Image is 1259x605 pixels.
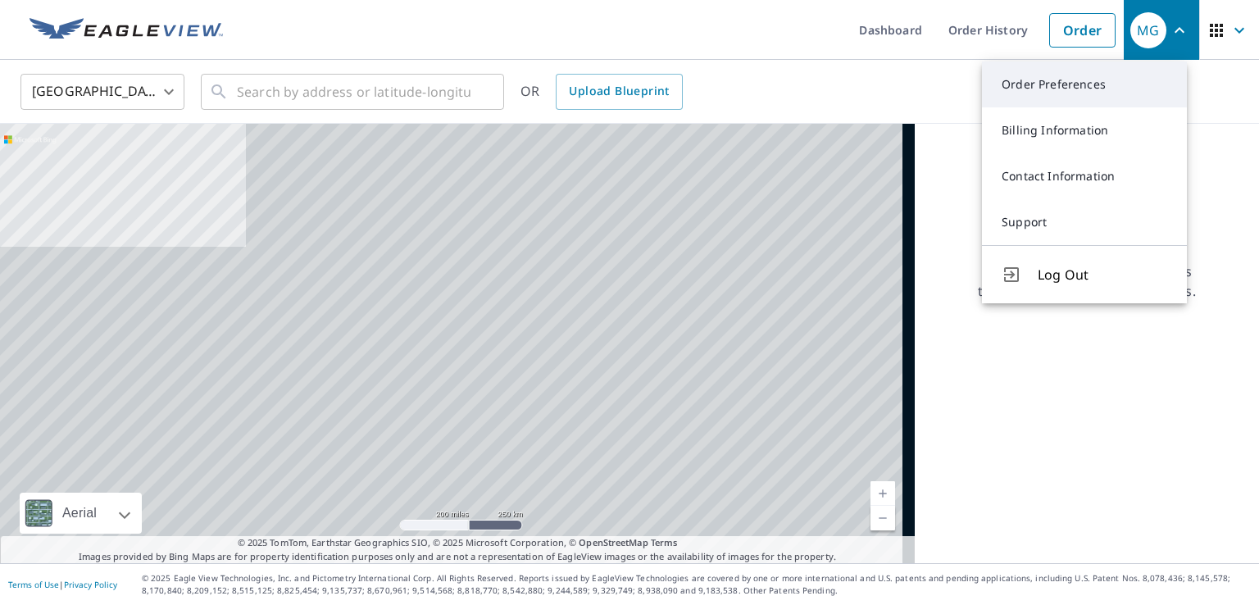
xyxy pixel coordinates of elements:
[977,262,1197,301] p: Searching for a property address to view a list of available products.
[982,199,1187,245] a: Support
[870,481,895,506] a: Current Level 5, Zoom In
[142,572,1251,597] p: © 2025 Eagle View Technologies, Inc. and Pictometry International Corp. All Rights Reserved. Repo...
[20,493,142,534] div: Aerial
[569,81,669,102] span: Upload Blueprint
[982,153,1187,199] a: Contact Information
[64,579,117,590] a: Privacy Policy
[870,506,895,530] a: Current Level 5, Zoom Out
[1049,13,1116,48] a: Order
[237,69,470,115] input: Search by address or latitude-longitude
[520,74,683,110] div: OR
[57,493,102,534] div: Aerial
[556,74,682,110] a: Upload Blueprint
[30,18,223,43] img: EV Logo
[8,579,59,590] a: Terms of Use
[238,536,678,550] span: © 2025 TomTom, Earthstar Geographics SIO, © 2025 Microsoft Corporation, ©
[579,536,648,548] a: OpenStreetMap
[8,580,117,589] p: |
[982,245,1187,303] button: Log Out
[651,536,678,548] a: Terms
[982,107,1187,153] a: Billing Information
[982,61,1187,107] a: Order Preferences
[20,69,184,115] div: [GEOGRAPHIC_DATA]
[1038,265,1167,284] span: Log Out
[1130,12,1166,48] div: MG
